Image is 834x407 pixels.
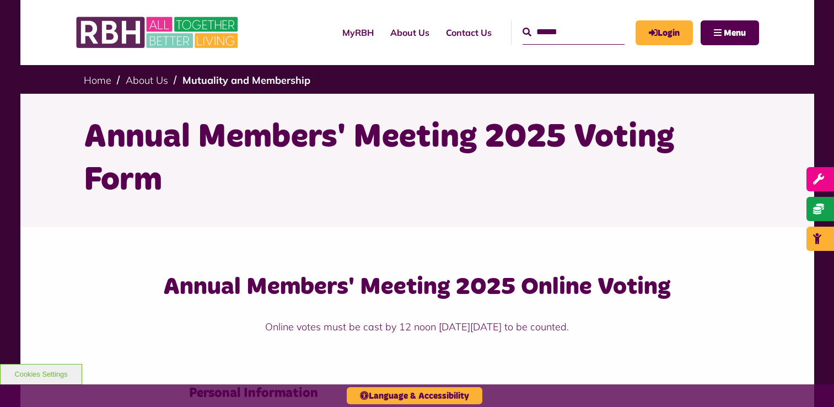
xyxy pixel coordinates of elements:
h3: Annual Members' Meeting 2025 Online Voting [132,271,702,303]
h1: Annual Members' Meeting 2025 Voting Form [84,116,751,202]
span: Menu [724,29,746,38]
a: MyRBH [636,20,693,45]
a: MyRBH [334,18,382,47]
input: Search [523,20,625,44]
img: RBH [76,11,241,54]
p: Online votes must be cast by 12 noon [DATE][DATE] to be counted. [132,319,702,334]
a: Mutuality and Membership [182,74,310,87]
a: Home [84,74,111,87]
a: About Us [126,74,168,87]
button: Language & Accessibility [347,387,482,404]
a: About Us [382,18,438,47]
a: Contact Us [438,18,500,47]
button: Navigation [701,20,759,45]
iframe: Netcall Web Assistant for live chat [784,357,834,407]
